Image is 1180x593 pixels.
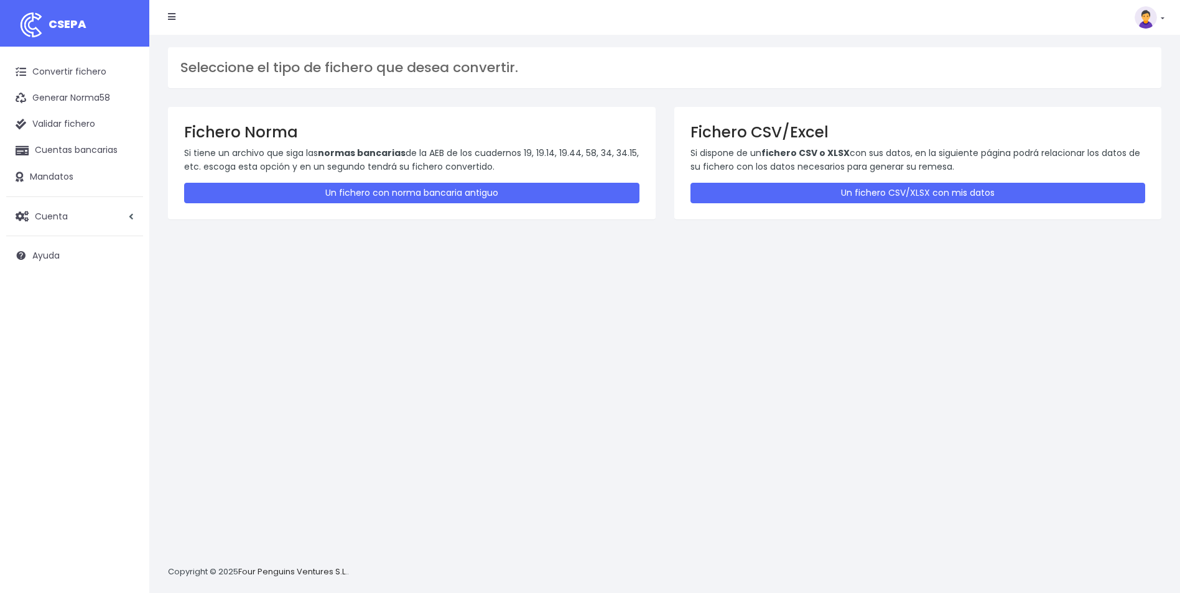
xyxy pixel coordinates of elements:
[32,249,60,262] span: Ayuda
[318,147,406,159] strong: normas bancarias
[6,111,143,137] a: Validar fichero
[1135,6,1157,29] img: profile
[35,209,68,222] span: Cuenta
[761,147,850,159] strong: fichero CSV o XLSX
[184,123,639,141] h3: Fichero Norma
[690,123,1146,141] h3: Fichero CSV/Excel
[6,85,143,111] a: Generar Norma58
[6,59,143,85] a: Convertir fichero
[168,566,349,579] p: Copyright © 2025 .
[690,183,1146,203] a: Un fichero CSV/XLSX con mis datos
[6,137,143,163] a: Cuentas bancarias
[184,146,639,174] p: Si tiene un archivo que siga las de la AEB de los cuadernos 19, 19.14, 19.44, 58, 34, 34.15, etc....
[6,242,143,269] a: Ayuda
[6,203,143,229] a: Cuenta
[238,566,347,577] a: Four Penguins Ventures S.L.
[6,164,143,190] a: Mandatos
[180,60,1149,76] h3: Seleccione el tipo de fichero que desea convertir.
[49,16,86,32] span: CSEPA
[690,146,1146,174] p: Si dispone de un con sus datos, en la siguiente página podrá relacionar los datos de su fichero c...
[184,183,639,203] a: Un fichero con norma bancaria antiguo
[16,9,47,40] img: logo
